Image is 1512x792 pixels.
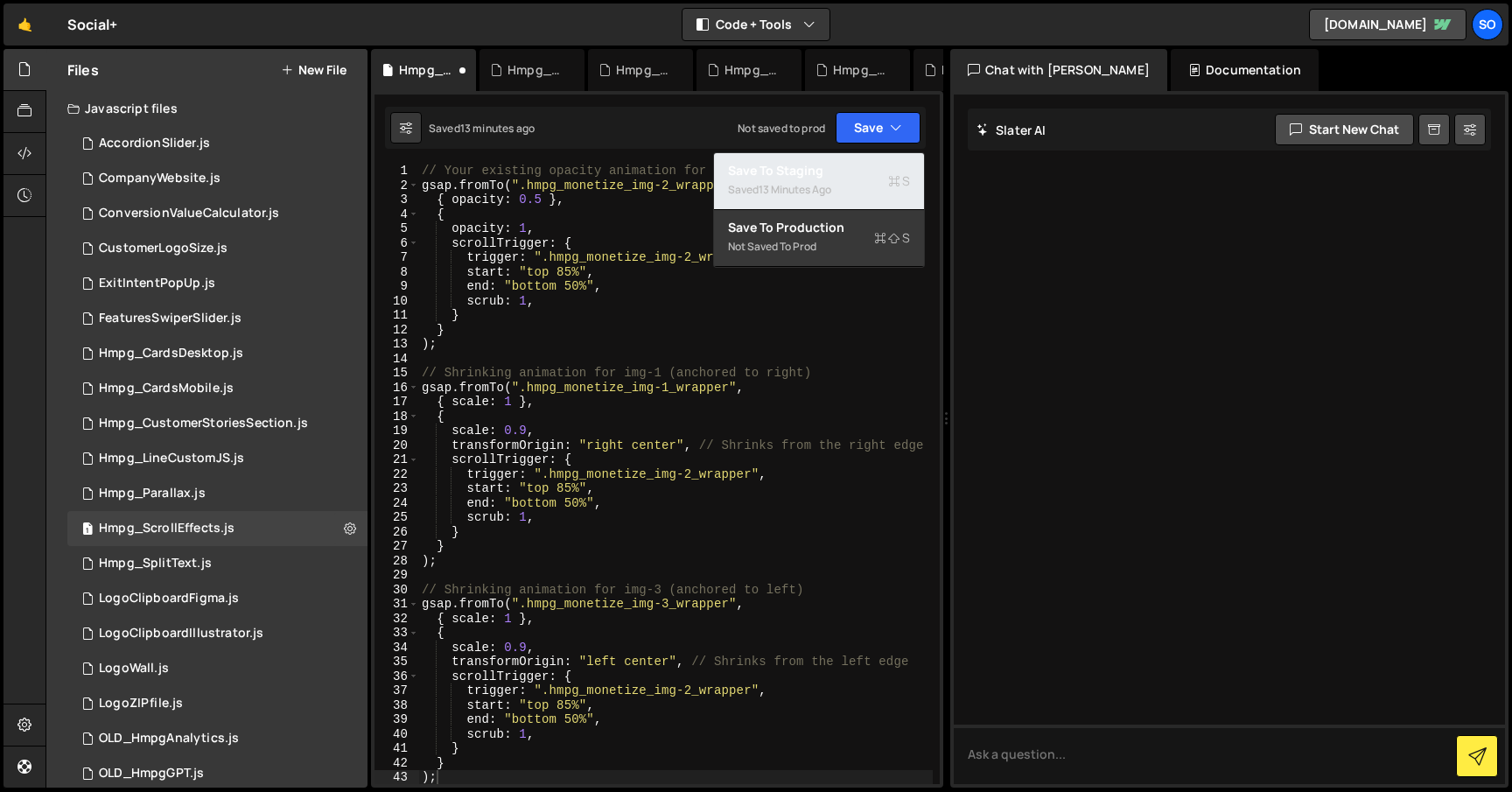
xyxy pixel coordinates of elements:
div: 15116/46100.js [67,651,367,686]
div: ConversionValueCalculator.js [99,206,279,221]
div: AccordionSlider.js [99,136,210,151]
div: 38 [374,698,419,713]
span: 1 [82,523,93,537]
button: Save to StagingS Saved13 minutes ago [714,153,924,210]
div: 13 [374,337,419,352]
div: 15116/47106.js [67,336,367,371]
div: 15116/47872.js [67,441,367,476]
div: 15 [374,366,419,381]
div: 10 [374,294,419,309]
div: Hmpg_CardsDesktop.js [941,61,997,79]
div: 13 minutes ago [460,121,535,136]
div: Not saved to prod [728,236,910,257]
div: FeaturesSwiperSlider.js [99,311,241,326]
div: 39 [374,712,419,727]
div: 20 [374,438,419,453]
div: 15116/40701.js [67,301,367,336]
div: 1 [374,164,419,179]
div: 19 [374,424,419,438]
div: Hmpg_CustomerStoriesSection.js [67,406,367,441]
div: Hmpg_SplitText.js [99,556,212,571]
div: OLD_HmpgAnalytics.js [99,731,239,746]
div: 12 [374,323,419,338]
div: 18 [374,410,419,424]
h2: Slater AI [976,122,1046,138]
div: Hmpg_CardsMobile.js [99,381,234,396]
div: Hmpg_Parallax.js [99,486,206,501]
a: 🤙 [3,4,46,46]
div: OLD_HmpgGPT.js [99,766,204,781]
div: Hmpg_CustomerStoriesSection.js [507,61,563,79]
div: 6 [374,236,419,251]
div: 37 [374,683,419,698]
div: 4 [374,207,419,222]
div: 15116/47105.js [67,371,367,406]
div: 32 [374,612,419,627]
div: Hmpg_LineCustomJS.js [724,61,780,79]
div: 8 [374,265,419,280]
div: 15116/47767.js [67,546,367,581]
div: 2 [374,179,419,193]
div: LogoClipboardIllustrator.js [99,626,263,641]
div: 28 [374,554,419,569]
div: 35 [374,655,419,669]
h2: Files [67,60,99,80]
div: 34 [374,641,419,655]
div: 17 [374,395,419,410]
div: 15116/40336.js [67,581,367,616]
div: 15116/40349.js [67,161,367,196]
div: 15116/40702.js [67,721,367,756]
div: CustomerLogoSize.js [99,241,227,256]
button: New File [281,63,346,77]
div: 36 [374,669,419,684]
div: 23 [374,481,419,496]
div: 15116/47009.js [67,686,367,721]
div: 15116/47945.js [67,511,367,546]
div: 40 [374,727,419,742]
div: 15116/40353.js [67,231,367,266]
button: Save to ProductionS Not saved to prod [714,210,924,267]
div: Social+ [67,14,117,35]
div: Saved [429,121,535,136]
div: 29 [374,568,419,583]
div: Hmpg_ScrollEffects.js [399,61,455,79]
div: 33 [374,626,419,641]
div: 15116/40946.js [67,196,367,231]
div: 25 [374,510,419,525]
div: 15116/47892.js [67,476,367,511]
div: Hmpg_Parallax.js [616,61,672,79]
div: ExitIntentPopUp.js [99,276,215,291]
div: Chat with [PERSON_NAME] [950,49,1167,91]
div: Save to Production [728,219,910,236]
div: 7 [374,250,419,265]
div: Save to Staging [728,162,910,179]
a: [DOMAIN_NAME] [1309,9,1466,40]
div: Hmpg_ScrollEffects.js [99,521,234,536]
div: 9 [374,279,419,294]
div: Hmpg_SplitText.js [833,61,889,79]
div: 43 [374,770,419,785]
div: Not saved to prod [738,121,825,136]
div: 22 [374,467,419,482]
div: CompanyWebsite.js [99,171,220,186]
div: Hmpg_CardsDesktop.js [99,346,243,361]
div: LogoClipboardFigma.js [99,591,239,606]
div: Hmpg_LineCustomJS.js [99,451,244,466]
div: 31 [374,597,419,612]
div: 11 [374,308,419,323]
div: 24 [374,496,419,511]
div: 30 [374,583,419,598]
div: Javascript files [46,91,367,126]
a: So [1472,9,1503,40]
button: Start new chat [1275,114,1414,145]
div: 15116/41430.js [67,756,367,791]
div: 21 [374,452,419,467]
div: 5 [374,221,419,236]
span: S [874,229,910,247]
div: 16 [374,381,419,396]
div: 3 [374,193,419,207]
div: Saved [728,179,910,200]
div: 15116/41115.js [67,126,367,161]
div: LogoWall.js [99,661,169,676]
